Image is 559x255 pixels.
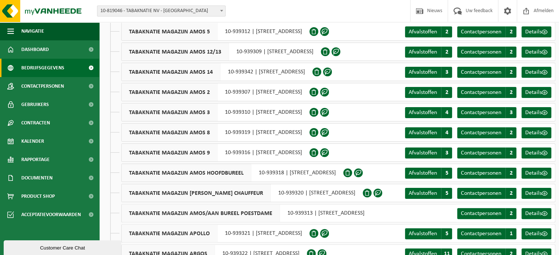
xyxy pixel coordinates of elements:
[505,127,516,138] span: 2
[522,208,551,219] a: Details
[461,150,501,156] span: Contactpersonen
[522,168,551,179] a: Details
[405,188,452,199] a: Afvalstoffen 5
[409,110,437,116] span: Afvalstoffen
[525,190,542,196] span: Details
[122,164,251,182] span: TABAKNATIE MAGAZIJN AMOS HOOFDBUREEL
[21,187,55,205] span: Product Shop
[21,40,49,59] span: Dashboard
[457,47,516,58] a: Contactpersonen 2
[405,107,452,118] a: Afvalstoffen 4
[409,49,437,55] span: Afvalstoffen
[121,83,309,101] div: 10-939307 | [STREET_ADDRESS]
[505,26,516,37] span: 2
[505,47,516,58] span: 2
[441,47,452,58] span: 2
[461,211,501,216] span: Contactpersonen
[409,170,437,176] span: Afvalstoffen
[505,188,516,199] span: 2
[21,150,50,169] span: Rapportage
[522,107,551,118] a: Details
[461,231,501,237] span: Contactpersonen
[122,63,221,81] span: TABAKNATIE MAGAZIJN AMOS 14
[461,170,501,176] span: Contactpersonen
[522,47,551,58] a: Details
[525,49,542,55] span: Details
[525,29,542,35] span: Details
[525,90,542,95] span: Details
[441,188,452,199] span: 5
[122,204,280,222] span: TABAKNATIE MAGAZIJN AMOS/AAN BUREEL POESTDAME
[122,124,218,141] span: TABAKNATIE MAGAZIJN AMOS 8
[505,107,516,118] span: 3
[457,26,516,37] a: Contactpersonen 2
[441,147,452,159] span: 3
[122,103,218,121] span: TABAKNATIE MAGAZIJN AMOS 3
[409,190,437,196] span: Afvalstoffen
[505,208,516,219] span: 2
[121,143,309,162] div: 10-939316 | [STREET_ADDRESS]
[121,43,321,61] div: 10-939309 | [STREET_ADDRESS]
[405,228,452,239] a: Afvalstoffen 5
[409,150,437,156] span: Afvalstoffen
[441,67,452,78] span: 3
[457,228,516,239] a: Contactpersonen 1
[405,26,452,37] a: Afvalstoffen 2
[97,6,226,17] span: 10-819046 - TABAKNATIE NV - ANTWERPEN
[525,231,542,237] span: Details
[122,23,218,40] span: TABAKNATIE MAGAZIJN AMOS 5
[121,22,309,41] div: 10-939312 | [STREET_ADDRESS]
[405,87,452,98] a: Afvalstoffen 2
[121,224,309,243] div: 10-939321 | [STREET_ADDRESS]
[21,59,64,77] span: Bedrijfsgegevens
[525,211,542,216] span: Details
[121,63,312,81] div: 10-939342 | [STREET_ADDRESS]
[405,47,452,58] a: Afvalstoffen 2
[21,22,44,40] span: Navigatie
[121,204,372,222] div: 10-939313 | [STREET_ADDRESS]
[441,107,452,118] span: 4
[522,87,551,98] a: Details
[461,90,501,95] span: Contactpersonen
[461,29,501,35] span: Contactpersonen
[21,114,50,132] span: Contracten
[505,168,516,179] span: 2
[522,67,551,78] a: Details
[121,184,363,202] div: 10-939320 | [STREET_ADDRESS]
[441,228,452,239] span: 5
[457,147,516,159] a: Contactpersonen 2
[405,67,452,78] a: Afvalstoffen 3
[457,168,516,179] a: Contactpersonen 2
[121,103,309,121] div: 10-939310 | [STREET_ADDRESS]
[409,90,437,95] span: Afvalstoffen
[522,188,551,199] a: Details
[21,95,49,114] span: Gebruikers
[457,208,516,219] a: Contactpersonen 2
[461,110,501,116] span: Contactpersonen
[461,49,501,55] span: Contactpersonen
[525,150,542,156] span: Details
[457,188,516,199] a: Contactpersonen 2
[461,69,501,75] span: Contactpersonen
[525,170,542,176] span: Details
[522,147,551,159] a: Details
[505,228,516,239] span: 1
[122,144,218,161] span: TABAKNATIE MAGAZIJN AMOS 9
[21,132,44,150] span: Kalender
[505,147,516,159] span: 2
[121,164,343,182] div: 10-939318 | [STREET_ADDRESS]
[409,130,437,136] span: Afvalstoffen
[97,6,225,16] span: 10-819046 - TABAKNATIE NV - ANTWERPEN
[122,225,218,242] span: TABAKNATIE MAGAZIJN APOLLO
[441,168,452,179] span: 5
[122,184,271,202] span: TABAKNATIE MAGAZIJN [PERSON_NAME] CHAUFFEUR
[21,77,64,95] span: Contactpersonen
[457,67,516,78] a: Contactpersonen 2
[505,87,516,98] span: 2
[122,43,229,61] span: TABAKNATIE MAGAZIJN AMOS 12/13
[21,169,53,187] span: Documenten
[409,69,437,75] span: Afvalstoffen
[441,127,452,138] span: 4
[405,147,452,159] a: Afvalstoffen 3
